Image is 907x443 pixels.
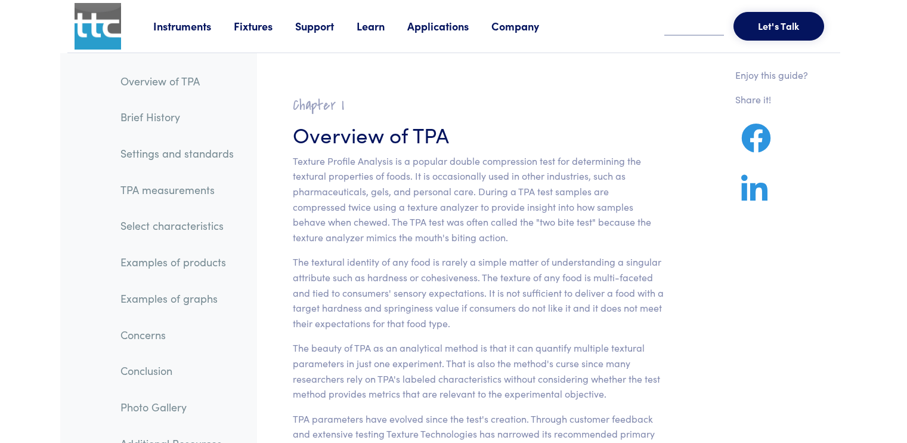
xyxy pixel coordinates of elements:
a: Fixtures [234,19,295,33]
button: Let's Talk [733,12,824,41]
p: Texture Profile Analysis is a popular double compression test for determining the textural proper... [293,153,664,245]
h2: Chapter I [293,96,664,115]
a: Company [491,19,562,33]
img: ttc_logo_1x1_v1.0.png [75,3,121,50]
p: Share it! [735,92,808,107]
a: Overview of TPA [111,67,243,95]
h3: Overview of TPA [293,119,664,149]
p: The beauty of TPA as an analytical method is that it can quantify multiple textural parameters in... [293,340,664,401]
a: Examples of graphs [111,285,243,312]
a: Conclusion [111,357,243,384]
a: Instruments [153,19,234,33]
a: Photo Gallery [111,393,243,421]
p: The textural identity of any food is rarely a simple matter of understanding a singular attribute... [293,254,664,331]
a: Learn [357,19,407,33]
a: Select characteristics [111,212,243,239]
a: Settings and standards [111,140,243,167]
a: TPA measurements [111,176,243,204]
a: Concerns [111,321,243,349]
p: Enjoy this guide? [735,67,808,83]
a: Applications [407,19,491,33]
a: Support [295,19,357,33]
a: Examples of products [111,248,243,276]
a: Brief History [111,103,243,131]
a: Share on LinkedIn [735,189,773,204]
